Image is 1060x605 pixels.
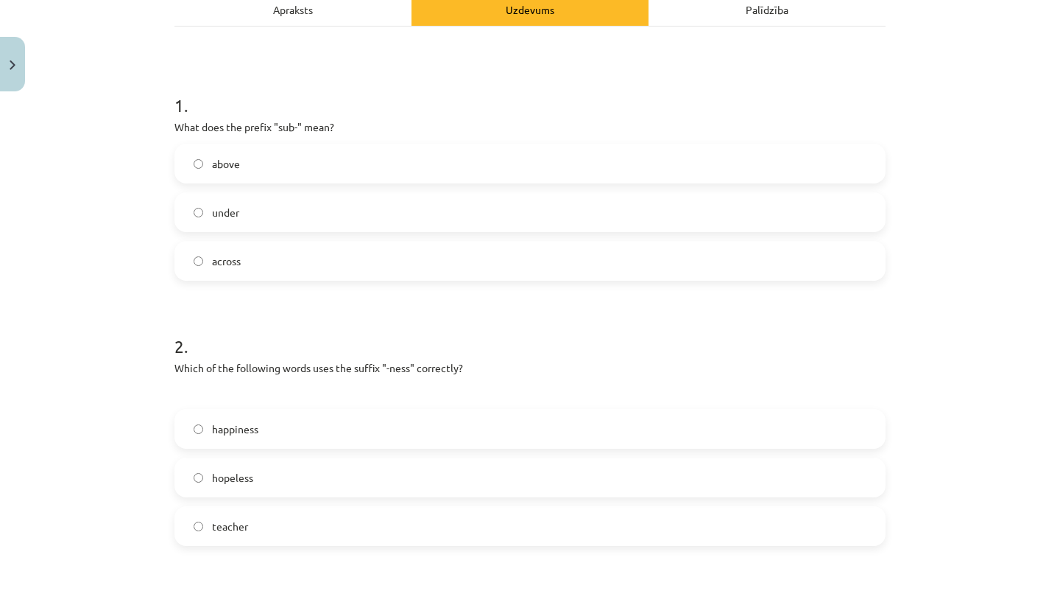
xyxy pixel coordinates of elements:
input: above [194,159,203,169]
img: icon-close-lesson-0947bae3869378f0d4975bcd49f059093ad1ed9edebbc8119c70593378902aed.svg [10,60,15,70]
input: under [194,208,203,217]
span: teacher [212,519,248,534]
input: hopeless [194,473,203,483]
input: happiness [194,424,203,434]
input: across [194,256,203,266]
span: across [212,253,241,269]
p: What does the prefix "sub-" mean? [174,119,886,135]
h1: 1 . [174,69,886,115]
span: hopeless [212,470,253,486]
span: above [212,156,240,172]
input: teacher [194,522,203,531]
span: happiness [212,422,258,437]
h1: 2 . [174,310,886,356]
p: Which of the following words uses the suffix "-ness" correctly? [174,360,886,376]
span: under [212,205,239,220]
